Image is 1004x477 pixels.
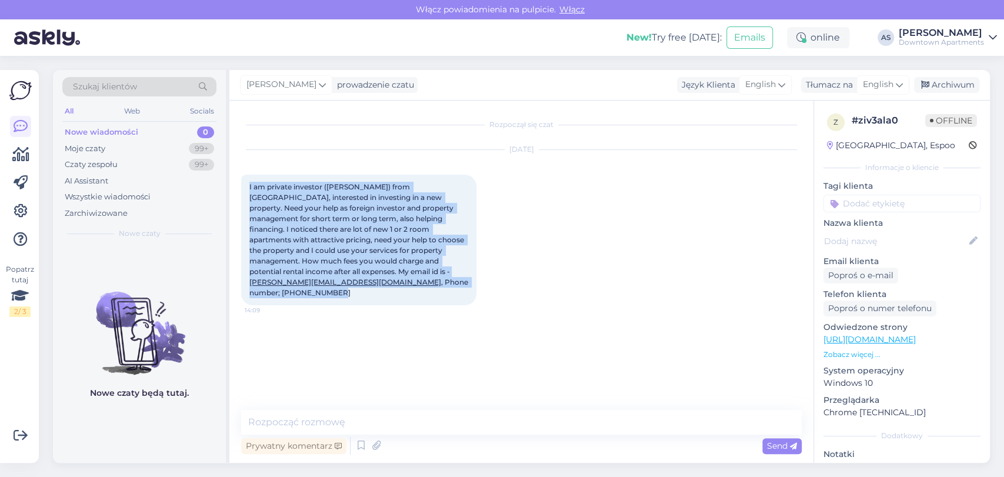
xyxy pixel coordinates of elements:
[767,441,797,451] span: Send
[9,306,31,317] div: 2 / 3
[823,448,980,461] p: Notatki
[823,288,980,301] p: Telefon klienta
[119,228,161,239] span: Nowe czaty
[823,255,980,268] p: Email klienta
[188,104,216,119] div: Socials
[9,79,32,102] img: Askly Logo
[823,334,916,345] a: [URL][DOMAIN_NAME]
[189,143,214,155] div: 99+
[249,278,441,286] a: [PERSON_NAME][EMAIL_ADDRESS][DOMAIN_NAME]
[65,208,128,219] div: Zarchiwizowane
[245,306,289,315] span: 14:09
[899,28,984,38] div: [PERSON_NAME]
[833,118,838,126] span: z
[65,143,105,155] div: Moje czaty
[801,79,853,91] div: Tłumacz na
[249,182,470,297] span: I am private investor ([PERSON_NAME]) from [GEOGRAPHIC_DATA], interested in investing in a new pr...
[823,365,980,377] p: System operacyjny
[241,119,802,130] div: Rozpoczął się czat
[824,235,967,248] input: Dodaj nazwę
[745,78,776,91] span: English
[823,268,898,283] div: Poproś o e-mail
[73,81,137,93] span: Szukaj klientów
[241,438,346,454] div: Prywatny komentarz
[9,264,31,317] div: Popatrz tutaj
[556,4,588,15] span: Włącz
[823,195,980,212] input: Dodać etykietę
[852,114,925,128] div: # ziv3ala0
[626,32,652,43] b: New!
[726,26,773,49] button: Emails
[122,104,142,119] div: Web
[241,144,802,155] div: [DATE]
[189,159,214,171] div: 99+
[65,159,118,171] div: Czaty zespołu
[246,78,316,91] span: [PERSON_NAME]
[65,191,151,203] div: Wszystkie wiadomości
[899,38,984,47] div: Downtown Apartments
[823,321,980,333] p: Odwiedzone strony
[863,78,893,91] span: English
[677,79,735,91] div: Język Klienta
[878,29,894,46] div: AS
[62,104,76,119] div: All
[626,31,722,45] div: Try free [DATE]:
[65,175,108,187] div: AI Assistant
[823,301,936,316] div: Poproś o numer telefonu
[197,126,214,138] div: 0
[90,387,189,399] p: Nowe czaty będą tutaj.
[823,217,980,229] p: Nazwa klienta
[332,79,414,91] div: prowadzenie czatu
[65,126,138,138] div: Nowe wiadomości
[823,349,980,360] p: Zobacz więcej ...
[823,377,980,389] p: Windows 10
[827,139,955,152] div: [GEOGRAPHIC_DATA], Espoo
[823,406,980,419] p: Chrome [TECHNICAL_ID]
[823,162,980,173] div: Informacje o kliencie
[787,27,849,48] div: online
[899,28,997,47] a: [PERSON_NAME]Downtown Apartments
[914,77,979,93] div: Archiwum
[53,271,226,376] img: No chats
[925,114,977,127] span: Offline
[823,394,980,406] p: Przeglądarka
[823,431,980,441] div: Dodatkowy
[823,180,980,192] p: Tagi klienta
